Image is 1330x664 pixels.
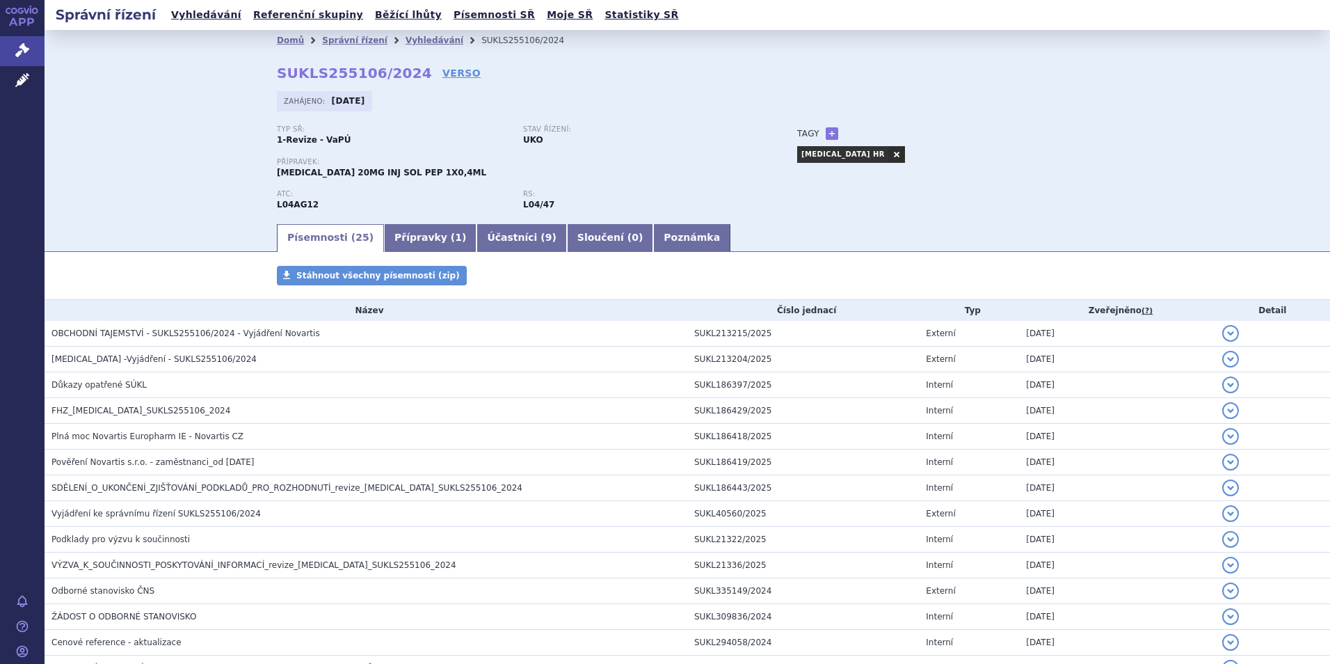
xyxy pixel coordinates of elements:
a: Poznámka [653,224,730,252]
td: [DATE] [1019,578,1215,604]
span: Externí [926,329,955,338]
h3: Tagy [797,125,819,142]
span: Odborné stanovisko ČNS [51,586,154,596]
button: detail [1222,505,1239,522]
td: SUKL21336/2025 [687,553,919,578]
button: detail [1222,583,1239,599]
a: Sloučení (0) [567,224,653,252]
span: Ofatumumab -Vyjádření - SUKLS255106/2024 [51,354,257,364]
button: detail [1222,402,1239,419]
td: SUKL294058/2024 [687,630,919,656]
td: [DATE] [1019,527,1215,553]
td: [DATE] [1019,347,1215,372]
span: Interní [926,457,953,467]
span: Stáhnout všechny písemnosti (zip) [296,271,460,280]
span: Interní [926,638,953,647]
a: Domů [277,35,304,45]
td: [DATE] [1019,553,1215,578]
a: + [826,127,838,140]
button: detail [1222,608,1239,625]
span: Interní [926,612,953,622]
td: SUKL335149/2024 [687,578,919,604]
span: Interní [926,560,953,570]
a: Přípravky (1) [384,224,476,252]
td: SUKL213215/2025 [687,321,919,347]
strong: 1-Revize - VaPÚ [277,135,351,145]
span: 25 [355,232,369,243]
span: [MEDICAL_DATA] 20MG INJ SOL PEP 1X0,4ML [277,168,486,177]
td: [DATE] [1019,398,1215,424]
button: detail [1222,557,1239,574]
p: Stav řízení: [523,125,755,134]
button: detail [1222,454,1239,471]
span: Interní [926,535,953,544]
span: Interní [926,380,953,390]
th: Zveřejněno [1019,300,1215,321]
a: Stáhnout všechny písemnosti (zip) [277,266,467,285]
button: detail [1222,377,1239,393]
td: [DATE] [1019,450,1215,475]
span: 1 [455,232,462,243]
abbr: (?) [1141,306,1153,316]
span: Interní [926,483,953,493]
a: Referenční skupiny [249,6,367,24]
span: Plná moc Novartis Europharm IE - Novartis CZ [51,432,243,441]
span: VÝZVA_K_SOUČINNOSTI_POSKYTOVÁNÍ_INFORMACÍ_revize_ofatumumab_SUKLS255106_2024 [51,560,456,570]
td: [DATE] [1019,630,1215,656]
a: Správní řízení [322,35,387,45]
span: Cenové reference - aktualizace [51,638,182,647]
span: FHZ_ofatumumab_SUKLS255106_2024 [51,406,230,416]
a: Vyhledávání [406,35,463,45]
a: Moje SŘ [543,6,597,24]
a: Vyhledávání [167,6,246,24]
h2: Správní řízení [45,5,167,24]
span: Externí [926,509,955,519]
td: SUKL186429/2025 [687,398,919,424]
span: Důkazy opatřené SÚKL [51,380,147,390]
button: detail [1222,351,1239,367]
span: Interní [926,406,953,416]
td: [DATE] [1019,604,1215,630]
td: SUKL309836/2024 [687,604,919,630]
span: OBCHODNÍ TAJEMSTVÍ - SUKLS255106/2024 - Vyjádření Novartis [51,329,320,338]
span: Vyjádření ke správnímu řízení SUKLS255106/2024 [51,509,261,519]
p: RS: [523,190,755,198]
span: Externí [926,586,955,596]
td: SUKL186397/2025 [687,372,919,398]
strong: [DATE] [332,96,365,106]
th: Číslo jednací [687,300,919,321]
a: VERSO [442,66,481,80]
li: SUKLS255106/2024 [481,30,582,51]
strong: UKO [523,135,543,145]
a: Písemnosti SŘ [449,6,539,24]
td: [DATE] [1019,501,1215,527]
a: [MEDICAL_DATA] HR [797,146,888,163]
p: Typ SŘ: [277,125,509,134]
a: Písemnosti (25) [277,224,384,252]
p: Přípravek: [277,158,769,166]
td: SUKL213204/2025 [687,347,919,372]
span: ŽÁDOST O ODBORNÉ STANOVISKO [51,612,196,622]
th: Typ [919,300,1019,321]
td: [DATE] [1019,372,1215,398]
span: Pověření Novartis s.r.o. - zaměstnanci_od 12.03.2025 [51,457,254,467]
td: SUKL40560/2025 [687,501,919,527]
strong: SUKLS255106/2024 [277,65,432,81]
a: Účastníci (9) [476,224,566,252]
button: detail [1222,634,1239,651]
th: Detail [1215,300,1330,321]
span: Zahájeno: [284,95,328,106]
span: SDĚLENÍ_O_UKONČENÍ_ZJIŠŤOVÁNÍ_PODKLADŮ_PRO_ROZHODNUTÍ_revize_ofatumumab_SUKLS255106_2024 [51,483,522,493]
td: [DATE] [1019,321,1215,347]
td: SUKL186419/2025 [687,450,919,475]
span: Externí [926,354,955,364]
th: Název [45,300,687,321]
td: SUKL186418/2025 [687,424,919,450]
td: SUKL21322/2025 [687,527,919,553]
strong: OFATUMUMAB [277,200,319,210]
span: 9 [545,232,552,243]
button: detail [1222,428,1239,445]
a: Statistiky SŘ [600,6,682,24]
span: Interní [926,432,953,441]
p: ATC: [277,190,509,198]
